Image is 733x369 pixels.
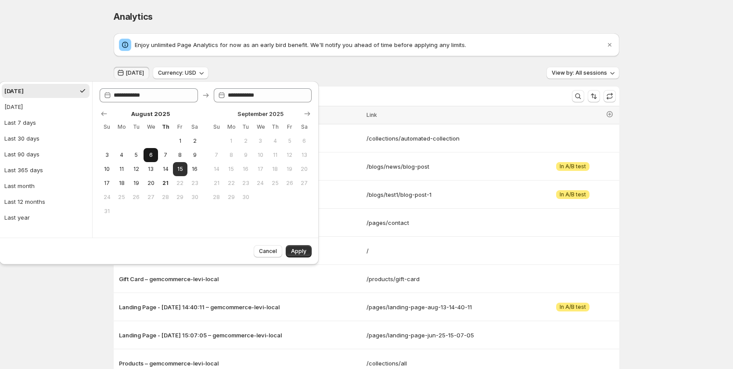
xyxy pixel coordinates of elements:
[282,162,297,176] button: Friday September 19 2025
[100,148,114,162] button: Sunday August 3 2025
[257,166,264,173] span: 17
[173,190,187,204] button: Friday August 29 2025
[572,90,584,102] button: Search and filter results
[238,176,253,190] button: Tuesday September 23 2025
[209,190,224,204] button: Sunday September 28 2025
[257,123,264,130] span: We
[118,180,125,187] span: 18
[147,180,155,187] span: 20
[4,118,36,127] div: Last 7 days
[268,134,282,148] button: Thursday September 4 2025
[144,120,158,134] th: Wednesday
[114,190,129,204] button: Monday August 25 2025
[176,194,184,201] span: 29
[253,134,268,148] button: Wednesday September 3 2025
[103,152,111,159] span: 3
[118,152,125,159] span: 4
[100,162,114,176] button: Sunday August 10 2025
[366,331,527,340] p: /pages/landing-page-jun-25-15-07-05
[118,123,125,130] span: Mo
[4,150,40,159] div: Last 90 days
[133,166,140,173] span: 12
[114,67,149,79] button: [DATE]
[2,131,90,145] button: Last 30 days
[301,152,308,159] span: 13
[2,210,90,224] button: Last year
[158,120,172,134] th: Thursday
[147,166,155,173] span: 13
[187,176,202,190] button: Saturday August 23 2025
[242,123,249,130] span: Tu
[224,162,238,176] button: Monday September 15 2025
[100,190,114,204] button: Sunday August 24 2025
[268,120,282,134] th: Thursday
[191,180,198,187] span: 23
[133,194,140,201] span: 26
[366,218,527,227] a: /pages/contact
[4,197,45,206] div: Last 12 months
[162,166,169,173] span: 14
[191,152,198,159] span: 9
[147,123,155,130] span: We
[224,134,238,148] button: Monday September 1 2025
[301,137,308,145] span: 6
[147,194,155,201] span: 27
[282,120,297,134] th: Friday
[560,191,586,198] span: In A/B test
[191,166,198,173] span: 16
[227,152,235,159] span: 8
[176,137,184,145] span: 1
[158,148,172,162] button: Thursday August 7 2025
[162,194,169,201] span: 28
[209,176,224,190] button: Sunday September 21 2025
[546,67,619,79] button: View by: All sessions
[268,148,282,162] button: Thursday September 11 2025
[224,148,238,162] button: Monday September 8 2025
[254,245,282,257] button: Cancel
[119,275,361,283] button: Gift Card – gemcommerce-levi-local
[158,176,172,190] button: Today Thursday August 21 2025
[147,152,155,159] span: 6
[291,248,306,255] span: Apply
[366,162,527,171] a: /blogs/news/blog-post
[560,304,586,311] span: In A/B test
[213,180,220,187] span: 21
[271,180,279,187] span: 25
[114,148,129,162] button: Monday August 4 2025
[209,120,224,134] th: Sunday
[4,87,24,95] div: [DATE]
[153,67,208,79] button: Currency: USD
[158,69,196,76] span: Currency: USD
[253,120,268,134] th: Wednesday
[297,134,312,148] button: Saturday September 6 2025
[227,137,235,145] span: 1
[114,176,129,190] button: Monday August 18 2025
[176,166,184,173] span: 15
[253,148,268,162] button: Wednesday September 10 2025
[257,152,264,159] span: 10
[119,359,361,368] button: Products – gemcommerce-levi-local
[242,152,249,159] span: 9
[103,194,111,201] span: 24
[119,331,361,340] button: Landing Page - [DATE] 15:07:05 – gemcommerce-levi-local
[209,162,224,176] button: Sunday September 14 2025
[366,303,527,311] p: /pages/landing-page-aug-13-14-40-11
[366,275,527,283] a: /products/gift-card
[187,162,202,176] button: Saturday August 16 2025
[268,162,282,176] button: Thursday September 18 2025
[129,190,144,204] button: Tuesday August 26 2025
[297,120,312,134] th: Saturday
[257,137,264,145] span: 3
[366,134,527,143] p: /collections/automated-collection
[213,166,220,173] span: 14
[224,190,238,204] button: Monday September 29 2025
[238,148,253,162] button: Tuesday September 9 2025
[187,134,202,148] button: Saturday August 2 2025
[604,39,616,51] button: Dismiss notification
[282,134,297,148] button: Friday September 5 2025
[119,303,361,311] button: Landing Page - [DATE] 14:40:11 – gemcommerce-levi-local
